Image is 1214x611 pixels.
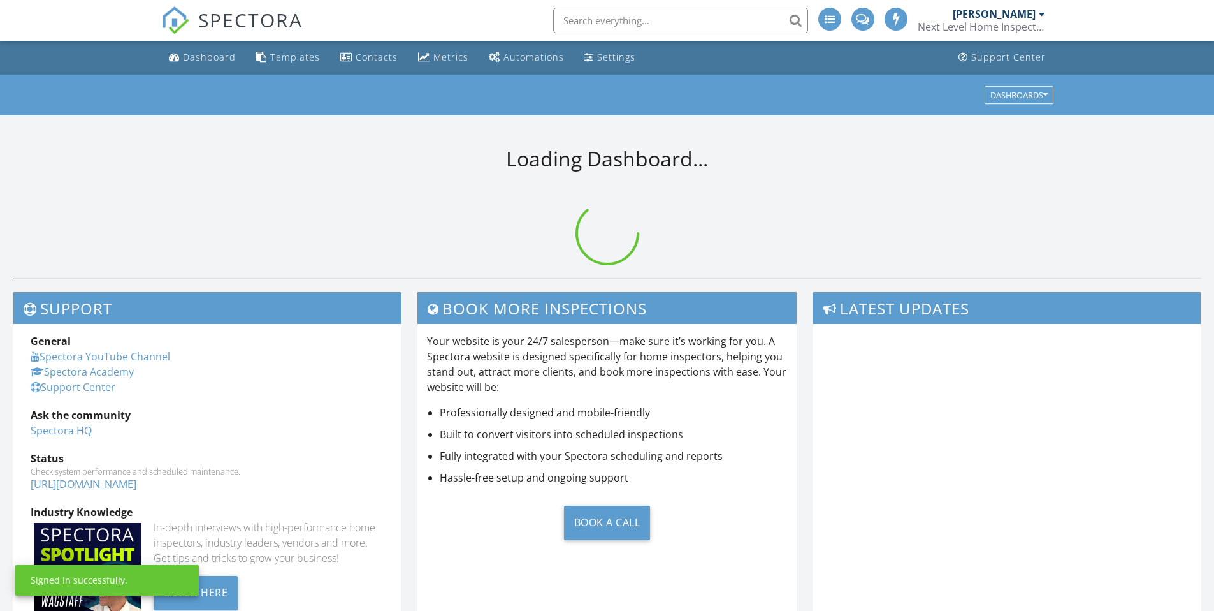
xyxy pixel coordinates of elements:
div: Check system performance and scheduled maintenance. [31,466,384,476]
a: Spectora HQ [31,423,92,438]
div: Signed in successfully. [31,574,127,587]
a: Dashboard [164,46,241,70]
div: In-depth interviews with high-performance home inspectors, industry leaders, vendors and more. Ge... [154,520,384,566]
input: Search everything... [553,8,808,33]
h3: Latest Updates [813,293,1201,324]
h3: Support [13,293,401,324]
a: Support Center [953,46,1051,70]
strong: General [31,334,71,348]
div: Dashboards [990,91,1048,99]
div: Ask the community [31,408,384,423]
button: Dashboards [985,86,1053,104]
img: The Best Home Inspection Software - Spectora [161,6,189,34]
div: Metrics [433,51,468,63]
div: Industry Knowledge [31,504,384,520]
a: Automations (Advanced) [484,46,569,70]
div: Next Level Home Inspections [918,20,1045,33]
li: Fully integrated with your Spectora scheduling and reports [440,448,788,464]
a: Support Center [31,380,115,394]
a: Spectora Academy [31,365,134,379]
a: Contacts [335,46,403,70]
div: Book a Call [564,506,651,540]
a: [URL][DOMAIN_NAME] [31,477,136,491]
div: Automations [503,51,564,63]
div: [PERSON_NAME] [953,8,1036,20]
div: Contacts [356,51,398,63]
h3: Book More Inspections [417,293,797,324]
div: Settings [597,51,635,63]
div: Templates [270,51,320,63]
div: Support Center [971,51,1046,63]
a: Metrics [413,46,473,70]
a: Book a Call [427,496,788,550]
li: Built to convert visitors into scheduled inspections [440,427,788,442]
li: Hassle-free setup and ongoing support [440,470,788,485]
li: Professionally designed and mobile-friendly [440,405,788,420]
a: Spectora YouTube Channel [31,350,170,364]
a: SPECTORA [161,17,303,44]
a: Templates [251,46,325,70]
a: Settings [579,46,640,70]
div: Dashboard [183,51,236,63]
span: SPECTORA [198,6,303,33]
p: Your website is your 24/7 salesperson—make sure it’s working for you. A Spectora website is desig... [427,334,788,395]
a: Listen Here [154,585,238,599]
div: Status [31,451,384,466]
